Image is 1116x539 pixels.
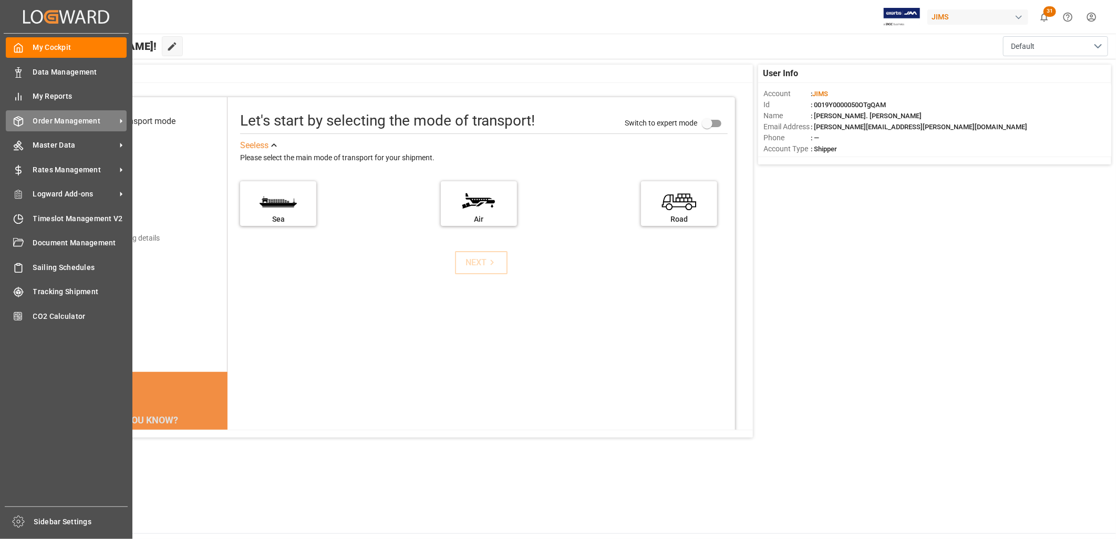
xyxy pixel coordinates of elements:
[6,257,127,277] a: Sailing Schedules
[1011,41,1035,52] span: Default
[33,189,116,200] span: Logward Add-ons
[44,36,157,56] span: Hello [PERSON_NAME]!
[812,90,828,98] span: JIMS
[6,37,127,58] a: My Cockpit
[763,132,811,143] span: Phone
[811,134,819,142] span: : —
[94,233,160,244] div: Add shipping details
[34,516,128,527] span: Sidebar Settings
[240,110,535,132] div: Let's start by selecting the mode of transport!
[455,251,508,274] button: NEXT
[811,112,922,120] span: : [PERSON_NAME]. [PERSON_NAME]
[446,214,512,225] div: Air
[6,233,127,253] a: Document Management
[763,110,811,121] span: Name
[59,409,228,431] div: DID YOU KNOW?
[811,101,886,109] span: : 0019Y0000050OTgQAM
[240,152,727,164] div: Please select the main mode of transport for your shipment.
[466,256,498,269] div: NEXT
[6,282,127,302] a: Tracking Shipment
[33,164,116,175] span: Rates Management
[6,208,127,229] a: Timeslot Management V2
[811,90,828,98] span: :
[927,9,1028,25] div: JIMS
[763,143,811,154] span: Account Type
[240,139,268,152] div: See less
[33,213,127,224] span: Timeslot Management V2
[6,86,127,107] a: My Reports
[33,91,127,102] span: My Reports
[1003,36,1108,56] button: open menu
[811,123,1027,131] span: : [PERSON_NAME][EMAIL_ADDRESS][PERSON_NAME][DOMAIN_NAME]
[33,140,116,151] span: Master Data
[94,115,175,128] div: Select transport mode
[33,237,127,248] span: Document Management
[6,61,127,82] a: Data Management
[811,145,837,153] span: : Shipper
[763,67,799,80] span: User Info
[33,42,127,53] span: My Cockpit
[33,286,127,297] span: Tracking Shipment
[33,116,116,127] span: Order Management
[33,262,127,273] span: Sailing Schedules
[1032,5,1056,29] button: show 31 new notifications
[763,88,811,99] span: Account
[763,121,811,132] span: Email Address
[884,8,920,26] img: Exertis%20JAM%20-%20Email%20Logo.jpg_1722504956.jpg
[927,7,1032,27] button: JIMS
[1043,6,1056,17] span: 31
[763,99,811,110] span: Id
[646,214,712,225] div: Road
[33,311,127,322] span: CO2 Calculator
[33,67,127,78] span: Data Management
[6,306,127,326] a: CO2 Calculator
[625,119,697,127] span: Switch to expert mode
[245,214,311,225] div: Sea
[1056,5,1080,29] button: Help Center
